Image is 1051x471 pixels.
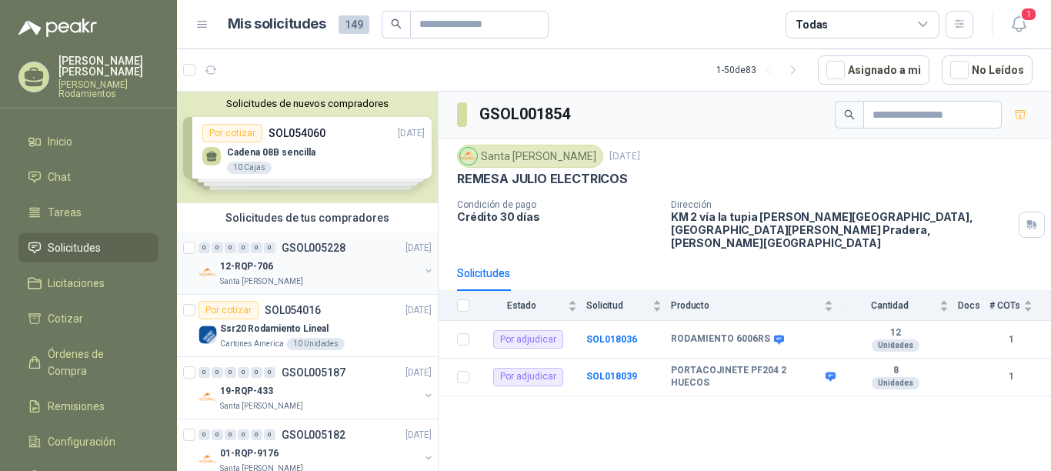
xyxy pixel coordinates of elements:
p: [DATE] [405,428,432,443]
a: Cotizar [18,304,158,333]
b: 12 [842,327,949,339]
p: Crédito 30 días [457,210,659,223]
h1: Mis solicitudes [228,13,326,35]
span: 1 [1020,7,1037,22]
b: 1 [989,369,1033,384]
button: Asignado a mi [818,55,929,85]
b: 8 [842,365,949,377]
div: Por cotizar [199,301,259,319]
p: GSOL005182 [282,429,345,440]
img: Company Logo [199,450,217,469]
h3: GSOL001854 [479,102,572,126]
p: [PERSON_NAME] [PERSON_NAME] [58,55,158,77]
span: Cantidad [842,300,936,311]
th: Estado [479,291,586,321]
p: Santa [PERSON_NAME] [220,276,303,288]
span: Licitaciones [48,275,105,292]
div: 0 [251,429,262,440]
a: Remisiones [18,392,158,421]
span: search [844,109,855,120]
b: SOL018036 [586,334,637,345]
div: 0 [251,242,262,253]
span: Remisiones [48,398,105,415]
div: 1 - 50 de 83 [716,58,806,82]
img: Company Logo [460,148,477,165]
p: 19-RQP-433 [220,384,273,399]
p: KM 2 vía la tupia [PERSON_NAME][GEOGRAPHIC_DATA], [GEOGRAPHIC_DATA][PERSON_NAME] Pradera , [PERSO... [671,210,1013,249]
p: GSOL005228 [282,242,345,253]
b: 1 [989,332,1033,347]
div: Por adjudicar [493,368,563,386]
p: Santa [PERSON_NAME] [220,400,303,413]
th: Docs [958,291,989,321]
img: Company Logo [199,263,217,282]
button: Solicitudes de nuevos compradores [183,98,432,109]
p: [DATE] [405,241,432,256]
div: Santa [PERSON_NAME] [457,145,603,168]
a: Inicio [18,127,158,156]
span: Configuración [48,433,115,450]
button: No Leídos [942,55,1033,85]
a: 0 0 0 0 0 0 GSOL005228[DATE] Company Logo12-RQP-706Santa [PERSON_NAME] [199,239,435,288]
b: RODAMIENTO 6006RS [671,333,770,346]
div: 0 [264,242,275,253]
b: PORTACOJINETE PF204 2 HUECOS [671,365,822,389]
p: Ssr20 Rodamiento Lineal [220,322,329,336]
p: REMESA JULIO ELECTRICOS [457,171,628,187]
a: Solicitudes [18,233,158,262]
p: [DATE] [405,303,432,318]
div: Solicitudes de tus compradores [177,203,438,232]
span: Tareas [48,204,82,221]
span: Estado [479,300,565,311]
div: 0 [199,429,210,440]
span: search [391,18,402,29]
div: 0 [225,367,236,378]
a: Licitaciones [18,269,158,298]
a: Chat [18,162,158,192]
a: Configuración [18,427,158,456]
th: # COTs [989,291,1051,321]
div: 0 [212,242,223,253]
p: [DATE] [609,149,640,164]
div: 0 [238,242,249,253]
a: 0 0 0 0 0 0 GSOL005187[DATE] Company Logo19-RQP-433Santa [PERSON_NAME] [199,363,435,413]
div: 0 [264,429,275,440]
div: 0 [238,429,249,440]
span: Inicio [48,133,72,150]
div: Por adjudicar [493,330,563,349]
div: Solicitudes [457,265,510,282]
span: Solicitud [586,300,649,311]
span: Cotizar [48,310,83,327]
a: SOL018039 [586,371,637,382]
span: Solicitudes [48,239,101,256]
p: Cartones America [220,338,284,350]
p: [PERSON_NAME] Rodamientos [58,80,158,99]
span: # COTs [989,300,1020,311]
div: 0 [238,367,249,378]
div: 0 [225,242,236,253]
span: Órdenes de Compra [48,346,144,379]
img: Company Logo [199,326,217,344]
div: 0 [212,367,223,378]
span: Chat [48,169,71,185]
div: Unidades [872,377,919,389]
div: 0 [212,429,223,440]
p: [DATE] [405,366,432,380]
a: Órdenes de Compra [18,339,158,386]
div: 0 [264,367,275,378]
p: 12-RQP-706 [220,259,273,274]
img: Company Logo [199,388,217,406]
button: 1 [1005,11,1033,38]
div: 0 [225,429,236,440]
div: 10 Unidades [287,338,345,350]
th: Solicitud [586,291,671,321]
span: 149 [339,15,369,34]
th: Producto [671,291,842,321]
div: 0 [251,367,262,378]
p: GSOL005187 [282,367,345,378]
th: Cantidad [842,291,958,321]
div: 0 [199,367,210,378]
img: Logo peakr [18,18,97,37]
div: Unidades [872,339,919,352]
